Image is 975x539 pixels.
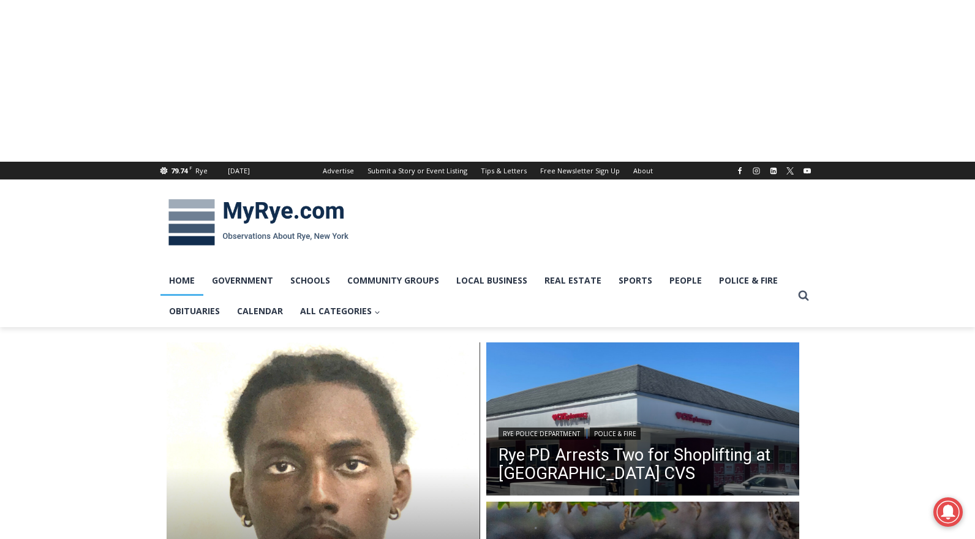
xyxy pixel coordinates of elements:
nav: Primary Navigation [160,265,792,327]
div: | [499,425,788,440]
img: CVS edited MC Purchase St Downtown Rye #0002 2021-05-17 CVS Pharmacy Angle 2 IMG_0641 [486,342,800,499]
a: Rye Police Department [499,428,584,440]
a: Tips & Letters [474,162,533,179]
a: Police & Fire [710,265,786,296]
a: Read More Rye PD Arrests Two for Shoplifting at Boston Post Road CVS [486,342,800,499]
div: Rye [195,165,208,176]
span: All Categories [300,304,380,318]
a: Local Business [448,265,536,296]
a: Community Groups [339,265,448,296]
a: Submit a Story or Event Listing [361,162,474,179]
a: Linkedin [766,164,781,178]
a: Sports [610,265,661,296]
span: F [189,164,192,171]
div: [DATE] [228,165,250,176]
button: View Search Form [792,285,815,307]
a: All Categories [292,296,389,326]
a: Police & Fire [590,428,641,440]
a: Home [160,265,203,296]
a: About [627,162,660,179]
nav: Secondary Navigation [316,162,660,179]
a: People [661,265,710,296]
a: Facebook [732,164,747,178]
a: Free Newsletter Sign Up [533,162,627,179]
a: Advertise [316,162,361,179]
img: MyRye.com [160,190,356,254]
a: YouTube [800,164,815,178]
a: X [783,164,797,178]
a: Real Estate [536,265,610,296]
a: Rye PD Arrests Two for Shoplifting at [GEOGRAPHIC_DATA] CVS [499,446,788,483]
a: Instagram [749,164,764,178]
a: Government [203,265,282,296]
a: Calendar [228,296,292,326]
span: 79.74 [171,166,187,175]
a: Obituaries [160,296,228,326]
a: Schools [282,265,339,296]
